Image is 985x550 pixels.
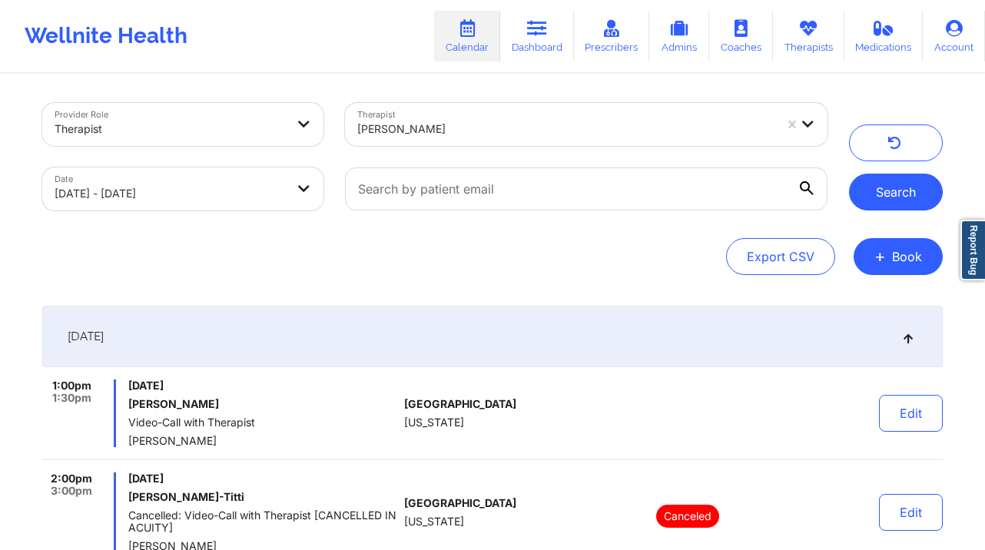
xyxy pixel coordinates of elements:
[844,11,924,61] a: Medications
[51,485,92,497] span: 3:00pm
[500,11,574,61] a: Dashboard
[128,472,398,485] span: [DATE]
[52,392,91,404] span: 1:30pm
[923,11,985,61] a: Account
[849,174,943,210] button: Search
[52,379,91,392] span: 1:00pm
[55,177,285,210] div: [DATE] - [DATE]
[854,238,943,275] button: +Book
[55,112,285,146] div: Therapist
[357,112,774,146] div: [PERSON_NAME]
[874,252,886,260] span: +
[51,472,92,485] span: 2:00pm
[960,220,985,280] a: Report Bug
[574,11,650,61] a: Prescribers
[345,167,827,210] input: Search by patient email
[404,497,516,509] span: [GEOGRAPHIC_DATA]
[649,11,709,61] a: Admins
[128,491,398,503] h6: [PERSON_NAME]-Titti
[128,416,398,429] span: Video-Call with Therapist
[128,398,398,410] h6: [PERSON_NAME]
[128,509,398,534] span: Cancelled: Video-Call with Therapist [CANCELLED IN ACUITY]
[879,494,943,531] button: Edit
[404,515,464,528] span: [US_STATE]
[404,416,464,429] span: [US_STATE]
[879,395,943,432] button: Edit
[128,379,398,392] span: [DATE]
[404,398,516,410] span: [GEOGRAPHIC_DATA]
[68,329,104,344] span: [DATE]
[128,435,398,447] span: [PERSON_NAME]
[709,11,773,61] a: Coaches
[434,11,500,61] a: Calendar
[773,11,844,61] a: Therapists
[726,238,835,275] button: Export CSV
[656,505,719,528] p: Canceled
